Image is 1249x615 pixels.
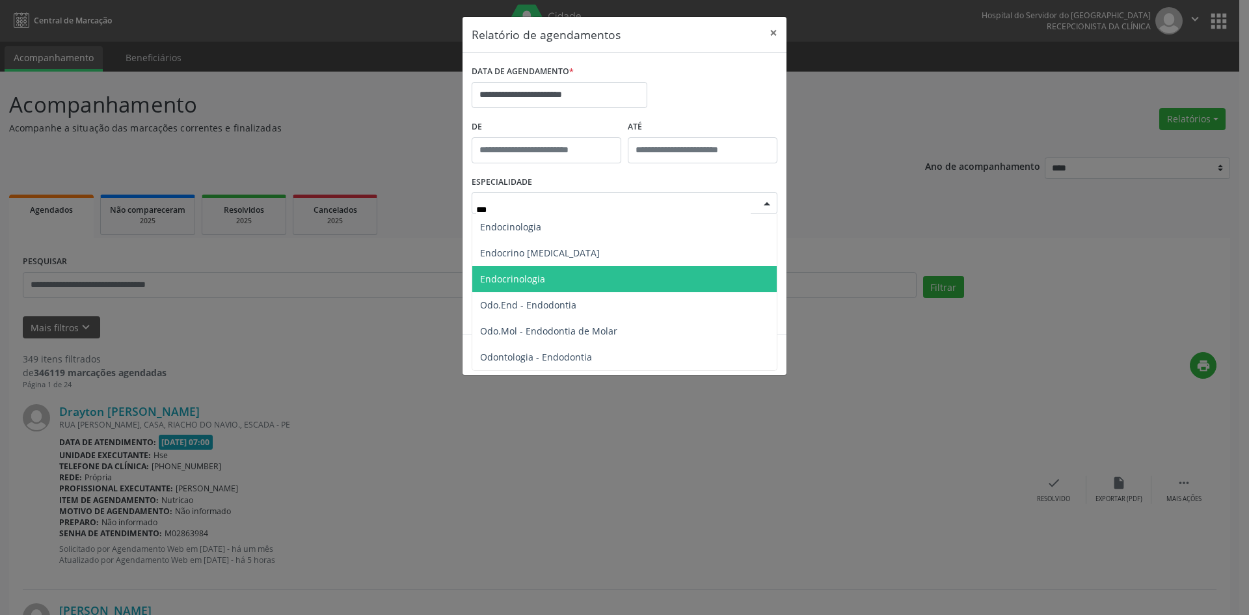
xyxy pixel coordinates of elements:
[480,247,600,259] span: Endocrino [MEDICAL_DATA]
[472,172,532,193] label: ESPECIALIDADE
[480,299,576,311] span: Odo.End - Endodontia
[480,351,592,363] span: Odontologia - Endodontia
[472,62,574,82] label: DATA DE AGENDAMENTO
[760,17,786,49] button: Close
[472,117,621,137] label: De
[628,117,777,137] label: ATÉ
[472,26,621,43] h5: Relatório de agendamentos
[480,325,617,337] span: Odo.Mol - Endodontia de Molar
[480,273,545,285] span: Endocrinologia
[480,221,541,233] span: Endocinologia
